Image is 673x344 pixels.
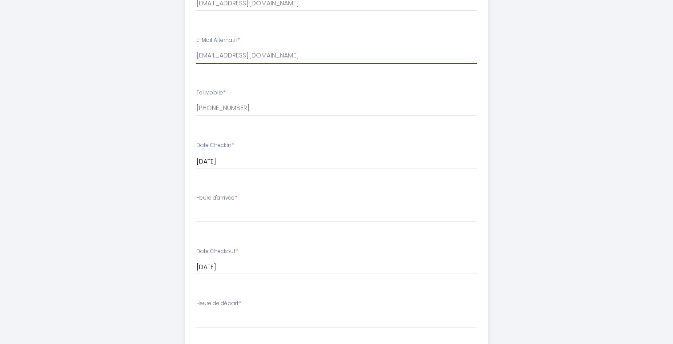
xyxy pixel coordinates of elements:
label: Date Checkin [196,141,234,150]
label: Date Checkout [196,247,238,256]
label: E-Mail Alternatif [196,36,240,45]
label: Heure de départ [196,299,241,308]
label: Tel Mobile [196,89,226,97]
label: Heure d'arrivée [196,194,237,202]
